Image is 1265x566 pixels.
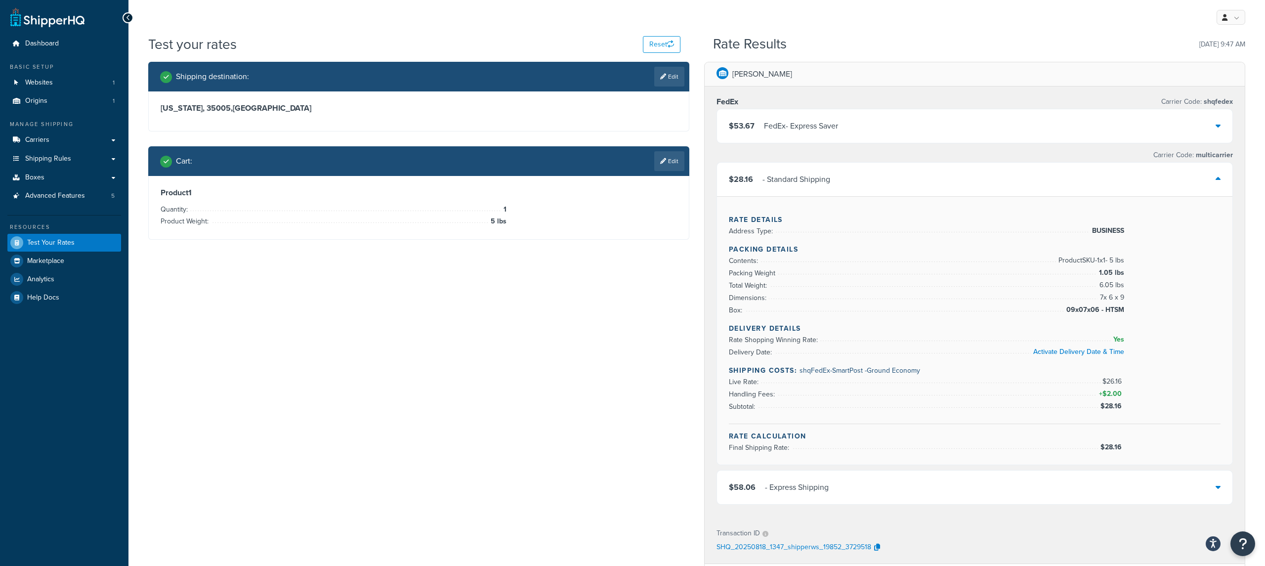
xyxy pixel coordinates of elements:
span: Help Docs [27,294,59,302]
a: Origins1 [7,92,121,110]
li: Websites [7,74,121,92]
a: Carriers [7,131,121,149]
span: $2.00 [1102,389,1124,399]
div: - Standard Shipping [762,173,830,186]
a: Help Docs [7,289,121,306]
a: Test Your Rates [7,234,121,252]
span: Delivery Date: [729,347,774,357]
span: BUSINESS [1090,225,1124,237]
p: [DATE] 9:47 AM [1199,38,1245,51]
span: Carriers [25,136,49,144]
a: Edit [654,67,684,87]
a: Boxes [7,169,121,187]
div: Manage Shipping [7,120,121,129]
span: 5 lbs [488,216,506,227]
a: Marketplace [7,252,121,270]
p: Carrier Code: [1161,95,1233,109]
h4: Rate Calculation [729,431,1221,441]
a: Websites1 [7,74,121,92]
span: 1 [501,204,506,216]
span: Dimensions: [729,293,769,303]
span: 5 [111,192,115,200]
button: Reset [643,36,680,53]
span: Origins [25,97,47,105]
h4: Delivery Details [729,323,1221,334]
span: Rate Shopping Winning Rate: [729,335,820,345]
a: Edit [654,151,684,171]
span: 09x07x06 - HTSM [1064,304,1124,316]
span: shqFedEx-SmartPost - Ground Economy [800,365,920,376]
span: Subtotal: [729,401,758,412]
div: FedEx - Express Saver [764,119,838,133]
span: Handling Fees: [729,389,777,399]
a: Shipping Rules [7,150,121,168]
span: Box: [729,305,745,315]
span: Advanced Features [25,192,85,200]
span: Websites [25,79,53,87]
span: Analytics [27,275,54,284]
span: $28.16 [729,174,753,185]
h4: Rate Details [729,215,1221,225]
h4: Packing Details [729,244,1221,255]
h2: Rate Results [713,37,787,52]
h2: Cart : [176,157,192,166]
h4: Shipping Costs: [729,365,1221,376]
h3: FedEx [717,97,738,107]
span: 1 [113,97,115,105]
h3: Product 1 [161,188,677,198]
span: Dashboard [25,40,59,48]
span: 6.05 lbs [1097,279,1124,291]
span: Total Weight: [729,280,769,291]
span: 7 x 6 x 9 [1097,292,1124,304]
li: Advanced Features [7,187,121,205]
span: Address Type: [729,226,775,236]
span: Boxes [25,174,44,182]
span: 1 [113,79,115,87]
span: multicarrier [1194,150,1233,160]
span: $58.06 [729,481,756,493]
h1: Test your rates [148,35,237,54]
p: SHQ_20250818_1347_shipperws_19852_3729518 [717,540,871,555]
span: shqfedex [1202,96,1233,107]
span: Yes [1111,334,1124,346]
span: Marketplace [27,257,64,265]
div: - Express Shipping [765,480,829,494]
div: Basic Setup [7,63,121,71]
span: Shipping Rules [25,155,71,163]
span: + [1097,388,1124,400]
span: $26.16 [1102,376,1124,387]
p: [PERSON_NAME] [732,67,792,81]
p: Carrier Code: [1153,148,1233,162]
span: Product SKU-1 x 1 - 5 lbs [1056,255,1124,266]
span: Final Shipping Rate: [729,442,792,453]
a: Activate Delivery Date & Time [1033,347,1124,357]
li: Origins [7,92,121,110]
span: $53.67 [729,120,755,131]
a: Dashboard [7,35,121,53]
div: Resources [7,223,121,231]
span: Live Rate: [729,377,761,387]
span: Product Weight: [161,216,211,226]
span: $28.16 [1100,442,1124,452]
span: Contents: [729,256,760,266]
span: Quantity: [161,204,190,215]
h2: Shipping destination : [176,72,249,81]
span: Packing Weight [729,268,778,278]
a: Analytics [7,270,121,288]
a: Advanced Features5 [7,187,121,205]
span: 1.05 lbs [1096,267,1124,279]
p: Transaction ID [717,526,760,540]
h3: [US_STATE], 35005 , [GEOGRAPHIC_DATA] [161,103,677,113]
span: $28.16 [1100,401,1124,411]
button: Open Resource Center [1230,531,1255,556]
span: Test Your Rates [27,239,75,247]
